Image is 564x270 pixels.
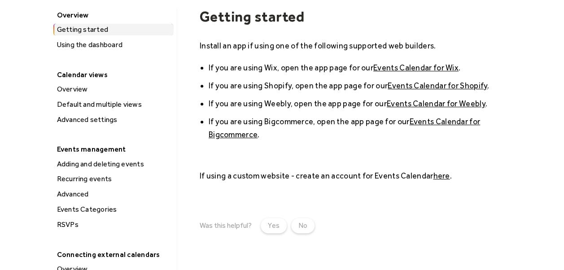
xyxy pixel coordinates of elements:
li: If you are using Wix, open the app page for our . [209,61,512,74]
div: Calendar views [52,68,172,82]
a: here [433,171,450,180]
div: Advanced [54,188,173,200]
p: If using a custom website - create an account for Events Calendar . [200,169,512,182]
a: No [291,218,315,233]
a: Events Categories [53,204,173,215]
a: Events Calendar for Bigcommerce [209,117,480,139]
div: Events Categories [54,204,173,215]
li: If you are using Shopify, open the app page for our . [209,79,512,92]
p: Install an app if using one of the following supported web builders. [200,39,512,52]
div: Default and multiple views [54,99,173,110]
a: Getting started [53,24,173,35]
a: Events Calendar for Shopify [388,81,487,90]
div: Was this helpful? [200,221,252,230]
a: Using the dashboard [53,39,173,51]
a: Advanced [53,188,173,200]
div: No [298,220,307,231]
div: Events management [52,142,172,156]
div: Using the dashboard [54,39,173,51]
a: Overview [53,83,173,95]
div: Adding and deleting events [54,158,173,170]
div: Overview [52,8,172,22]
div: Connecting external calendars [52,248,172,261]
div: Getting started [54,24,173,35]
li: If you are using Bigcommerce, open the app page for our . [209,115,512,141]
a: RSVPs [53,219,173,231]
div: Overview [54,83,173,95]
a: Events Calendar for Weebly [387,99,485,108]
h1: Getting started [200,8,512,25]
div: Recurring events [54,173,173,185]
div: Advanced settings [54,114,173,126]
a: Yes [261,218,287,233]
div: RSVPs [54,219,173,231]
li: If you are using Weebly, open the app page for our . [209,97,512,110]
a: Advanced settings [53,114,173,126]
a: Events Calendar for Wix [373,63,459,72]
div: Yes [268,220,280,231]
a: Recurring events [53,173,173,185]
a: Default and multiple views [53,99,173,110]
a: Adding and deleting events [53,158,173,170]
p: ‍ [200,148,512,161]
